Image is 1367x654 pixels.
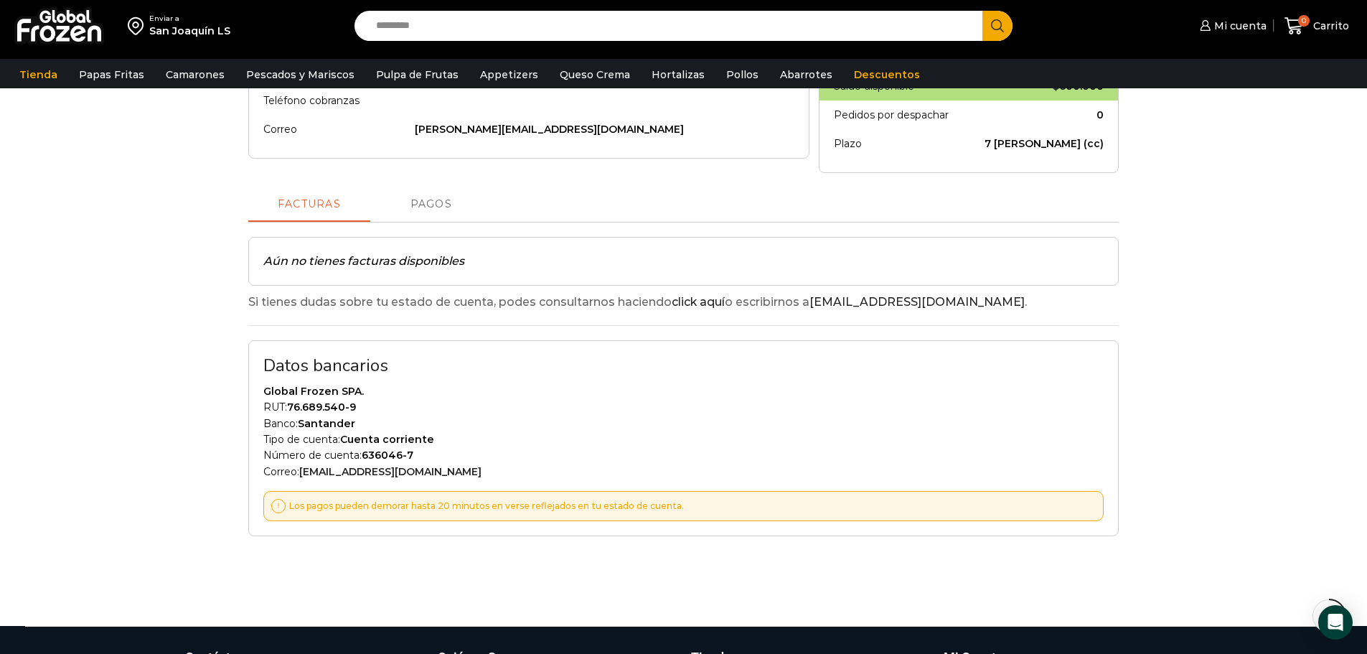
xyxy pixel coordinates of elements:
a: click aquí [672,295,725,309]
td: 0 [967,101,1104,129]
th: Correo [263,115,408,144]
a: Facturas [248,187,370,222]
p: Los pagos pueden demorar hasta 20 minutos en verse reflejados en tu estado de cuenta. [286,500,684,513]
td: [PERSON_NAME][EMAIL_ADDRESS][DOMAIN_NAME] [408,115,794,144]
a: Queso Crema [553,61,637,88]
a: Hortalizas [644,61,712,88]
p: Número de cuenta: [263,447,1104,463]
a: Pollos [719,61,766,88]
th: Teléfono cobranzas [263,86,408,115]
a: Abarrotes [773,61,840,88]
td: 7 [PERSON_NAME] (cc) [967,129,1104,158]
a: Camarones [159,61,232,88]
p: RUT: [263,399,1104,415]
a: [EMAIL_ADDRESS][DOMAIN_NAME] [299,465,481,478]
strong: Global Frozen SPA. [263,385,364,398]
a: Appetizers [473,61,545,88]
a: Pescados y Mariscos [239,61,362,88]
div: San Joaquín LS [149,24,230,38]
strong: Santander [298,417,355,430]
span: Facturas [278,199,341,209]
h2: Datos bancarios [263,355,1104,376]
span: Pagos [410,199,452,210]
span: 0 [1298,15,1310,27]
img: address-field-icon.svg [128,14,149,38]
th: Plazo [834,129,967,158]
span: Mi cuenta [1211,19,1267,33]
a: Descuentos [847,61,927,88]
em: Aún no tienes facturas disponibles [263,254,464,268]
p: Tipo de cuenta: [263,431,1104,447]
span: Carrito [1310,19,1349,33]
p: Si tienes dudas sobre tu estado de cuenta, podes consultarnos haciendo o escribirnos a . [248,293,1119,312]
a: Pulpa de Frutas [369,61,466,88]
strong: 76.689.540-9 [287,401,356,414]
strong: Cuenta corriente [340,433,434,446]
p: Correo: [263,464,1104,480]
a: Mi cuenta [1196,11,1267,40]
div: Enviar a [149,14,230,24]
a: [EMAIL_ADDRESS][DOMAIN_NAME] [809,295,1025,309]
a: Pagos [370,187,492,222]
a: Papas Fritas [72,61,151,88]
a: 0 Carrito [1281,9,1353,43]
div: Open Intercom Messenger [1318,605,1353,640]
th: Pedidos por despachar [834,101,967,129]
button: Search button [982,11,1013,41]
strong: 636046-7 [362,449,413,462]
a: Tienda [12,61,65,88]
p: Banco: [263,416,1104,431]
